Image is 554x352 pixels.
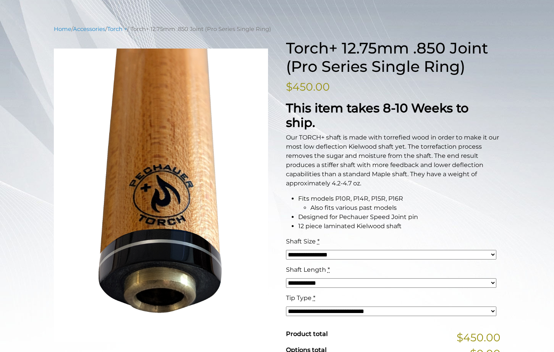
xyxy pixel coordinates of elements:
span: Shaft Size [286,238,316,245]
a: Accessories [73,26,105,32]
li: Also fits various past models [310,203,501,212]
img: kielwood-torchplus-pro-series-single-ring-1.png [54,49,268,343]
span: Shaft Length [286,266,326,273]
abbr: required [328,266,330,273]
a: Home [54,26,71,32]
span: $450.00 [457,329,501,346]
strong: This item takes 8-10 Weeks to ship. [286,101,468,130]
span: Product total [286,330,328,337]
li: Designed for Pechauer Speed Joint pin [298,212,501,222]
li: Fits models P10R, P14R, P15R, P16R [298,194,501,212]
li: 12 piece laminated Kielwood shaft [298,222,501,231]
p: Our TORCH+ shaft is made with torrefied wood in order to make it our most low deflection Kielwood... [286,133,501,188]
a: Torch + [107,26,127,32]
bdi: 450.00 [286,80,330,93]
nav: Breadcrumb [54,25,501,33]
abbr: required [317,238,320,245]
h1: Torch+ 12.75mm .850 Joint (Pro Series Single Ring) [286,39,501,76]
abbr: required [313,294,315,302]
span: Tip Type [286,294,312,302]
span: $ [286,80,292,93]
